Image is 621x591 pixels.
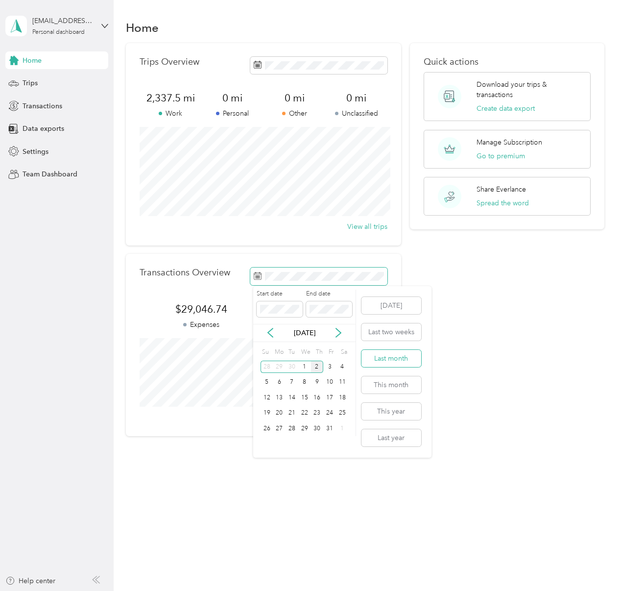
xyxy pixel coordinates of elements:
button: Last year [361,429,421,446]
button: Help center [5,576,55,586]
div: 1 [336,422,349,435]
p: Work [140,108,202,119]
div: 27 [273,422,286,435]
div: Fr [327,345,336,359]
div: 28 [286,422,298,435]
div: 17 [323,392,336,404]
button: This year [361,403,421,420]
span: Team Dashboard [23,169,77,179]
div: 25 [336,407,349,419]
div: 28 [261,361,273,373]
p: Expenses [140,320,263,330]
div: Su [261,345,270,359]
span: Home [23,55,42,66]
button: Spread the word [477,198,529,208]
h1: Home [126,23,159,33]
p: Transactions Overview [140,268,230,278]
div: 6 [273,376,286,389]
div: 26 [261,422,273,435]
button: Go to premium [477,151,525,161]
div: 3 [323,361,336,373]
span: 0 mi [263,91,326,105]
div: 30 [286,361,298,373]
p: Share Everlance [477,184,526,195]
div: 5 [261,376,273,389]
div: 24 [323,407,336,419]
button: Last two weeks [361,323,421,341]
label: Start date [257,290,303,298]
div: 23 [311,407,324,419]
div: 18 [336,392,349,404]
span: Data exports [23,123,64,134]
div: We [300,345,311,359]
div: 11 [336,376,349,389]
div: 21 [286,407,298,419]
div: 10 [323,376,336,389]
button: Create data export [477,103,535,114]
div: 9 [311,376,324,389]
div: 22 [298,407,311,419]
div: 31 [323,422,336,435]
div: 13 [273,392,286,404]
div: 20 [273,407,286,419]
p: Unclassified [326,108,388,119]
span: Trips [23,78,38,88]
div: 29 [273,361,286,373]
button: View all trips [347,222,387,232]
div: 7 [286,376,298,389]
p: Quick actions [424,57,591,67]
div: Personal dashboard [32,29,85,35]
div: 14 [286,392,298,404]
div: 1 [298,361,311,373]
div: Mo [273,345,284,359]
div: 12 [261,392,273,404]
div: 4 [336,361,349,373]
span: Settings [23,147,48,157]
p: Manage Subscription [477,137,542,148]
p: Download your trips & transactions [477,79,583,100]
div: 8 [298,376,311,389]
button: Last month [361,350,421,367]
div: Sa [339,345,349,359]
span: 0 mi [201,91,263,105]
p: Other [263,108,326,119]
div: 2 [311,361,324,373]
div: 15 [298,392,311,404]
button: This month [361,376,421,394]
div: 30 [311,422,324,435]
div: Th [314,345,323,359]
p: [DATE] [284,328,325,338]
span: 2,337.5 mi [140,91,202,105]
div: Tu [287,345,296,359]
p: Personal [201,108,263,119]
iframe: Everlance-gr Chat Button Frame [566,536,621,591]
div: [EMAIL_ADDRESS][DOMAIN_NAME] [32,16,94,26]
span: $29,046.74 [140,302,263,316]
span: Transactions [23,101,62,111]
button: [DATE] [361,297,421,314]
div: 29 [298,422,311,435]
div: 19 [261,407,273,419]
label: End date [306,290,352,298]
span: 0 mi [326,91,388,105]
p: Trips Overview [140,57,199,67]
div: 16 [311,392,324,404]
